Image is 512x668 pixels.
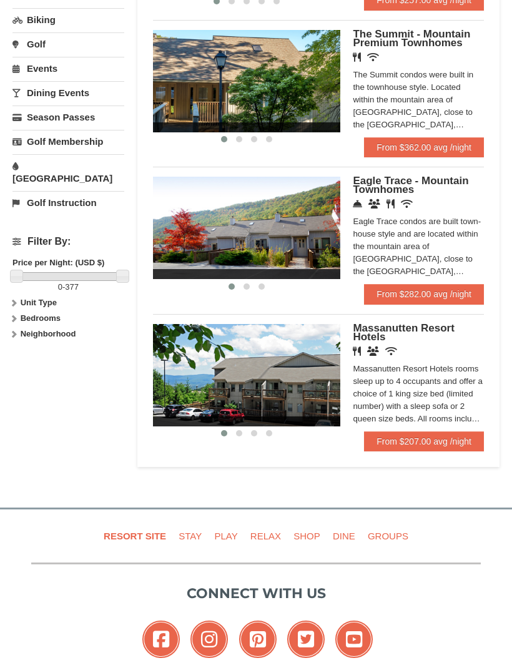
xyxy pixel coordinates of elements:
div: Massanutten Resort Hotels rooms sleep up to 4 occupants and offer a choice of 1 king size bed (li... [353,363,484,425]
a: Golf [12,32,124,56]
i: Wireless Internet (free) [367,52,379,62]
label: - [12,281,124,293]
i: Restaurant [353,52,361,62]
h4: Filter By: [12,236,124,247]
a: From $362.00 avg /night [364,137,484,157]
a: From $282.00 avg /night [364,284,484,304]
strong: Bedrooms [21,313,61,323]
div: The Summit condos were built in the townhouse style. Located within the mountain area of [GEOGRAP... [353,69,484,131]
a: Relax [245,522,286,550]
a: Dine [328,522,360,550]
a: Groups [363,522,413,550]
div: Eagle Trace condos are built town-house style and are located within the mountain area of [GEOGRA... [353,215,484,278]
a: Golf Instruction [12,191,124,214]
a: Play [209,522,242,550]
span: The Summit - Mountain Premium Townhomes [353,28,470,49]
strong: Neighborhood [21,329,76,338]
strong: Unit Type [21,298,57,307]
span: Eagle Trace - Mountain Townhomes [353,175,468,195]
span: Massanutten Resort Hotels [353,322,454,343]
i: Conference Facilities [368,199,380,209]
a: Stay [174,522,207,550]
p: Connect with us [31,583,481,604]
a: Dining Events [12,81,124,104]
i: Concierge Desk [353,199,362,209]
i: Banquet Facilities [367,346,379,356]
i: Wireless Internet (free) [385,346,397,356]
i: Restaurant [386,199,395,209]
span: 377 [65,282,79,292]
a: Resort Site [99,522,171,550]
a: Events [12,57,124,80]
i: Restaurant [353,346,361,356]
span: 0 [58,282,62,292]
a: [GEOGRAPHIC_DATA] [12,154,124,190]
a: From $207.00 avg /night [364,431,484,451]
a: Golf Membership [12,130,124,153]
a: Shop [288,522,325,550]
strong: Price per Night: (USD $) [12,258,104,267]
a: Season Passes [12,106,124,129]
a: Biking [12,8,124,31]
i: Wireless Internet (free) [401,199,413,209]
